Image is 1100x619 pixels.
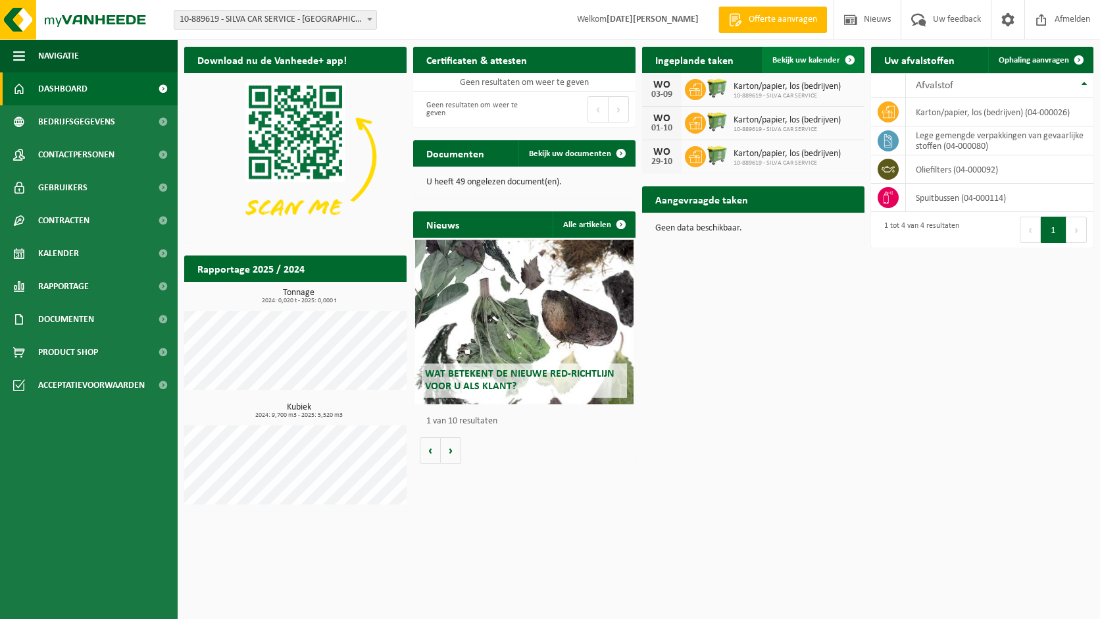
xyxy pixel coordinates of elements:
td: spuitbussen (04-000114) [906,184,1093,212]
span: 10-889619 - SILVA CAR SERVICE [734,92,841,100]
div: 01-10 [649,124,675,133]
a: Offerte aanvragen [718,7,827,33]
img: WB-0660-HPE-GN-50 [706,144,728,167]
span: 10-889619 - SILVA CAR SERVICE - SINT-NIKLAAS [174,10,377,30]
a: Ophaling aanvragen [988,47,1092,73]
span: Karton/papier, los (bedrijven) [734,82,841,92]
span: Bekijk uw documenten [529,149,611,158]
span: Gebruikers [38,171,87,204]
div: WO [649,80,675,90]
span: 2024: 0,020 t - 2025: 0,000 t [191,298,407,304]
span: Documenten [38,303,94,336]
span: Rapportage [38,270,89,303]
td: lege gemengde verpakkingen van gevaarlijke stoffen (04-000080) [906,126,1093,155]
button: Next [609,96,629,122]
p: 1 van 10 resultaten [426,417,629,426]
h2: Documenten [413,140,497,166]
a: Bekijk uw kalender [762,47,863,73]
a: Bekijk uw documenten [518,140,634,167]
button: Vorige [420,437,441,464]
span: Contracten [38,204,89,237]
span: Contactpersonen [38,138,114,171]
button: Previous [587,96,609,122]
span: Afvalstof [916,80,953,91]
a: Alle artikelen [553,211,634,238]
span: 10-889619 - SILVA CAR SERVICE [734,126,841,134]
td: karton/papier, los (bedrijven) (04-000026) [906,98,1093,126]
span: Bekijk uw kalender [772,56,840,65]
h3: Kubiek [191,403,407,419]
span: Wat betekent de nieuwe RED-richtlijn voor u als klant? [425,369,614,392]
span: Kalender [38,237,79,270]
span: Karton/papier, los (bedrijven) [734,115,841,126]
span: Karton/papier, los (bedrijven) [734,149,841,159]
span: Offerte aanvragen [745,13,820,26]
button: Volgende [441,437,461,464]
strong: [DATE][PERSON_NAME] [607,14,699,24]
img: WB-0660-HPE-GN-50 [706,111,728,133]
span: 2024: 9,700 m3 - 2025: 5,520 m3 [191,412,407,419]
h2: Uw afvalstoffen [871,47,968,72]
span: 10-889619 - SILVA CAR SERVICE [734,159,841,167]
td: Geen resultaten om weer te geven [413,73,636,92]
button: Next [1066,217,1087,243]
h2: Rapportage 2025 / 2024 [184,256,318,281]
h3: Tonnage [191,288,407,304]
button: Previous [1020,217,1041,243]
p: Geen data beschikbaar. [655,224,851,233]
span: Navigatie [38,40,79,72]
div: WO [649,147,675,157]
div: Geen resultaten om weer te geven [420,95,518,124]
h2: Download nu de Vanheede+ app! [184,47,360,72]
p: U heeft 49 ongelezen document(en). [426,178,622,187]
h2: Aangevraagde taken [642,186,761,212]
span: Acceptatievoorwaarden [38,369,145,402]
div: 03-09 [649,90,675,99]
a: Wat betekent de nieuwe RED-richtlijn voor u als klant? [415,240,633,404]
button: 1 [1041,217,1066,243]
td: oliefilters (04-000092) [906,155,1093,184]
span: Product Shop [38,336,98,369]
img: WB-0660-HPE-GN-50 [706,77,728,99]
div: 29-10 [649,157,675,167]
span: Ophaling aanvragen [999,56,1069,65]
div: 1 tot 4 van 4 resultaten [878,215,959,244]
img: Download de VHEPlus App [184,73,407,240]
span: Bedrijfsgegevens [38,105,115,138]
div: WO [649,113,675,124]
span: Dashboard [38,72,87,105]
span: 10-889619 - SILVA CAR SERVICE - SINT-NIKLAAS [174,11,376,29]
h2: Nieuws [413,211,472,237]
h2: Ingeplande taken [642,47,747,72]
h2: Certificaten & attesten [413,47,540,72]
a: Bekijk rapportage [309,281,405,308]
